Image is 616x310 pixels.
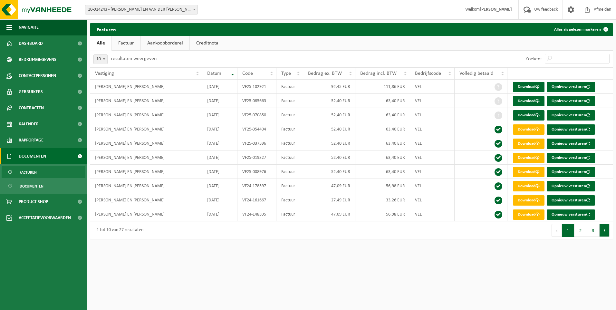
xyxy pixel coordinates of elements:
td: [PERSON_NAME] EN [PERSON_NAME] [90,207,202,221]
td: VEL [410,94,454,108]
button: Opnieuw versturen [547,195,595,206]
td: [DATE] [202,136,237,150]
td: 56,98 EUR [355,179,410,193]
td: 92,45 EUR [303,80,355,94]
span: Contracten [19,100,44,116]
span: Kalender [19,116,39,132]
button: Opnieuw versturen [547,167,595,177]
td: [PERSON_NAME] EN [PERSON_NAME] [90,136,202,150]
td: [DATE] [202,193,237,207]
td: 52,40 EUR [303,165,355,179]
td: 52,40 EUR [303,122,355,136]
td: Factuur [276,150,303,165]
span: Bedrag ex. BTW [308,71,342,76]
span: Gebruikers [19,84,43,100]
td: 52,40 EUR [303,150,355,165]
td: 63,40 EUR [355,122,410,136]
td: VEL [410,80,454,94]
td: VF25-008976 [237,165,276,179]
td: VEL [410,207,454,221]
button: Opnieuw versturen [547,209,595,220]
td: [PERSON_NAME] EN [PERSON_NAME] [90,122,202,136]
td: VEL [410,179,454,193]
a: Alle [90,36,111,51]
span: Documenten [20,180,43,192]
td: [DATE] [202,179,237,193]
td: VF24-148595 [237,207,276,221]
button: Opnieuw versturen [547,96,595,106]
td: Factuur [276,193,303,207]
td: [PERSON_NAME] EN [PERSON_NAME] [90,150,202,165]
a: Creditnota [190,36,225,51]
a: Download [513,139,544,149]
a: Download [513,167,544,177]
span: 10 [94,55,107,64]
td: [DATE] [202,94,237,108]
td: VEL [410,165,454,179]
a: Factuur [112,36,140,51]
td: VF25-054404 [237,122,276,136]
td: [DATE] [202,122,237,136]
span: Bedrijfsgegevens [19,52,56,68]
label: Zoeken: [525,56,542,62]
span: Facturen [20,166,37,179]
span: Bedrag incl. BTW [360,71,397,76]
a: Download [513,82,544,92]
span: Documenten [19,148,46,164]
td: Factuur [276,80,303,94]
span: Datum [207,71,221,76]
span: Code [242,71,253,76]
button: Opnieuw versturen [547,82,595,92]
button: Alles als gelezen markeren [549,23,612,36]
a: Download [513,96,544,106]
button: Opnieuw versturen [547,153,595,163]
td: 33,26 EUR [355,193,410,207]
a: Download [513,153,544,163]
td: 56,98 EUR [355,207,410,221]
a: Download [513,209,544,220]
button: Opnieuw versturen [547,110,595,121]
td: Factuur [276,136,303,150]
td: [DATE] [202,150,237,165]
a: Facturen [2,166,85,178]
button: Opnieuw versturen [547,181,595,191]
td: 52,40 EUR [303,136,355,150]
td: [PERSON_NAME] EN [PERSON_NAME] [90,165,202,179]
label: resultaten weergeven [111,56,157,61]
td: [PERSON_NAME] EN [PERSON_NAME] [90,94,202,108]
td: 47,09 EUR [303,179,355,193]
span: Rapportage [19,132,43,148]
button: Opnieuw versturen [547,124,595,135]
a: Download [513,110,544,121]
td: [PERSON_NAME] EN [PERSON_NAME] [90,193,202,207]
td: 52,40 EUR [303,94,355,108]
td: VEL [410,108,454,122]
button: Opnieuw versturen [547,139,595,149]
td: VF24-161667 [237,193,276,207]
td: VF25-037596 [237,136,276,150]
td: Factuur [276,94,303,108]
td: Factuur [276,179,303,193]
span: 10-914243 - SERGOYNE ADELIN EN VAN DER STRAETEN ANNE - SMEEREBBE-VLOERZEGEM [85,5,197,14]
td: 27,49 EUR [303,193,355,207]
td: [DATE] [202,207,237,221]
span: Type [281,71,291,76]
td: 63,40 EUR [355,165,410,179]
td: 111,86 EUR [355,80,410,94]
td: VEL [410,193,454,207]
span: Acceptatievoorwaarden [19,210,71,226]
span: 10 [93,54,108,64]
td: VEL [410,136,454,150]
td: [DATE] [202,165,237,179]
td: VF25-019327 [237,150,276,165]
button: 1 [562,224,574,237]
td: 63,40 EUR [355,150,410,165]
td: [DATE] [202,80,237,94]
td: VEL [410,122,454,136]
button: Previous [552,224,562,237]
a: Download [513,124,544,135]
span: Product Shop [19,194,48,210]
div: 1 tot 10 van 27 resultaten [93,225,143,236]
a: Download [513,195,544,206]
button: 3 [587,224,600,237]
